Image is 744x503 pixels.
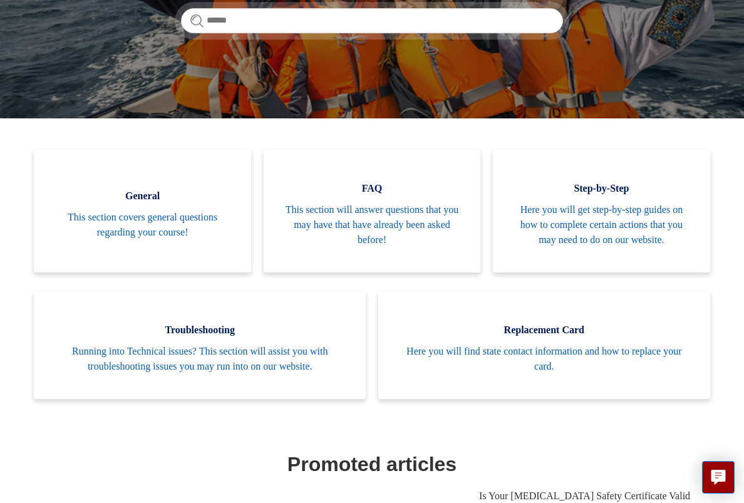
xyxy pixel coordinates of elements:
[37,449,706,479] h1: Promoted articles
[397,344,691,374] span: Here you will find state contact information and how to replace your card.
[34,150,251,272] a: General This section covers general questions regarding your course!
[53,323,347,338] span: Troubleshooting
[264,150,480,272] a: FAQ This section will answer questions that you may have that have already been asked before!
[397,323,691,338] span: Replacement Card
[53,189,232,204] span: General
[702,461,735,494] button: Live chat
[378,291,710,399] a: Replacement Card Here you will find state contact information and how to replace your card.
[53,210,232,240] span: This section covers general questions regarding your course!
[493,150,710,272] a: Step-by-Step Here you will get step-by-step guides on how to complete certain actions that you ma...
[34,291,366,399] a: Troubleshooting Running into Technical issues? This section will assist you with troubleshooting ...
[512,181,691,196] span: Step-by-Step
[181,8,563,33] input: Search
[512,202,691,247] span: Here you will get step-by-step guides on how to complete certain actions that you may need to do ...
[282,181,462,196] span: FAQ
[53,344,347,374] span: Running into Technical issues? This section will assist you with troubleshooting issues you may r...
[282,202,462,247] span: This section will answer questions that you may have that have already been asked before!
